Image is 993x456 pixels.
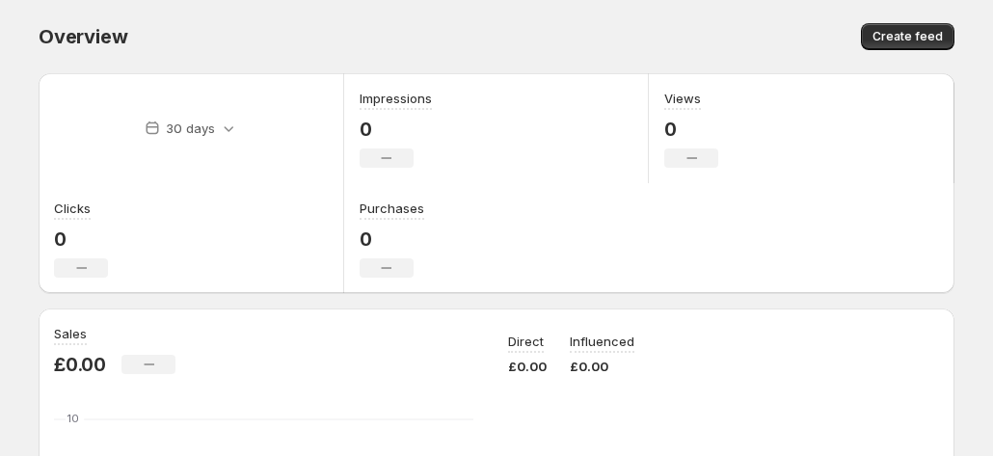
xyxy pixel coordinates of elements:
p: Influenced [570,332,634,351]
p: 30 days [166,119,215,138]
h3: Purchases [360,199,424,218]
h3: Clicks [54,199,91,218]
p: 0 [360,228,424,251]
p: 0 [360,118,432,141]
h3: Views [664,89,701,108]
h3: Impressions [360,89,432,108]
p: 0 [664,118,718,141]
p: Direct [508,332,544,351]
p: £0.00 [508,357,547,376]
p: £0.00 [570,357,634,376]
button: Create feed [861,23,954,50]
h3: Sales [54,324,87,343]
span: Create feed [872,29,943,44]
span: Overview [39,25,127,48]
p: £0.00 [54,353,106,376]
p: 0 [54,228,108,251]
text: 10 [67,412,79,425]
